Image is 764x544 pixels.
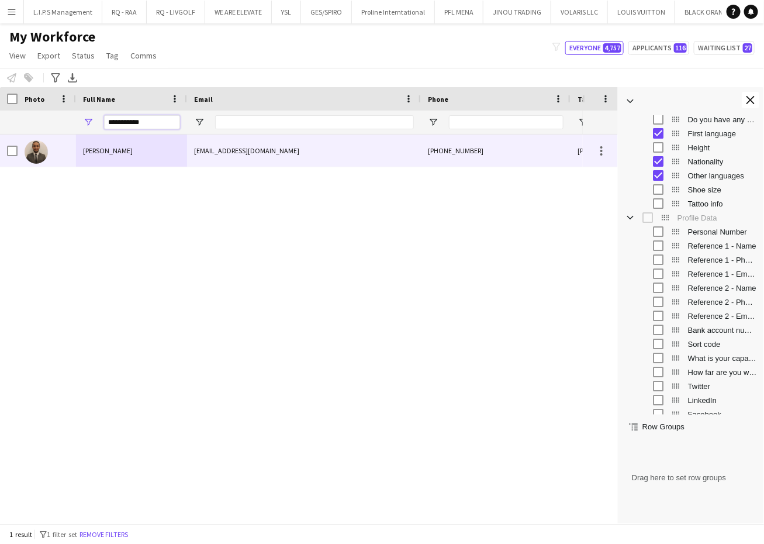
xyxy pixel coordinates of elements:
[551,1,608,23] button: VOLARIS LLC
[688,115,757,124] span: Do you have any visible piercings?
[688,256,757,264] span: Reference 1 - Phone number
[618,183,764,197] div: Shoe size Column
[9,50,26,61] span: View
[5,48,30,63] a: View
[449,115,564,129] input: Phone Filter Input
[104,115,180,129] input: Full Name Filter Input
[618,365,764,379] div: How far are you willing to travel for work? Column
[675,1,741,23] button: BLACK ORANGE
[102,48,123,63] a: Tag
[688,326,757,335] span: Bank account number
[628,41,689,55] button: Applicants116
[25,140,48,164] img: Salah Alraie
[33,48,65,63] a: Export
[688,368,757,377] span: How far are you willing to travel for work?
[688,284,757,292] span: Reference 2 - Name
[618,126,764,140] div: First language Column
[37,50,60,61] span: Export
[642,422,685,431] span: Row Groups
[688,129,757,138] span: First language
[688,199,757,208] span: Tattoo info
[618,281,764,295] div: Reference 2 - Name Column
[83,117,94,128] button: Open Filter Menu
[147,1,205,23] button: RQ - LIVGOLF
[194,117,205,128] button: Open Filter Menu
[83,95,115,104] span: Full Name
[618,295,764,309] div: Reference 2 - Phone number Column
[618,211,764,225] div: Profile Data Column Group
[618,432,764,524] div: Row Groups
[187,135,421,167] div: [EMAIL_ADDRESS][DOMAIN_NAME]
[301,1,352,23] button: GES/SPIRO
[435,1,483,23] button: PFL MENA
[77,528,130,541] button: Remove filters
[49,71,63,85] app-action-btn: Advanced filters
[618,168,764,183] div: Other languages Column
[674,43,687,53] span: 116
[65,71,79,85] app-action-btn: Export XLSX
[618,154,764,168] div: Nationality Column
[618,337,764,351] div: Sort code Column
[72,50,95,61] span: Status
[618,197,764,211] div: Tattoo info Column
[688,298,757,307] span: Reference 2 - Phone number
[618,323,764,337] div: Bank account number Column
[24,1,102,23] button: L.I.P.S Management
[618,379,764,393] div: Twitter Column
[272,1,301,23] button: YSL
[688,185,757,194] span: Shoe size
[483,1,551,23] button: JINOU TRADING
[603,43,621,53] span: 4,757
[618,407,764,421] div: Facebook Column
[618,253,764,267] div: Reference 1 - Phone number Column
[688,396,757,405] span: LinkedIn
[688,171,757,180] span: Other languages
[618,351,764,365] div: What is your capacity to work? Column
[618,225,764,239] div: Personal Number Column
[47,530,77,539] span: 1 filter set
[565,41,624,55] button: Everyone4,757
[618,309,764,323] div: Reference 2 - Email address Column
[618,140,764,154] div: Height Column
[688,228,757,236] span: Personal Number
[578,117,588,128] button: Open Filter Menu
[130,50,157,61] span: Comms
[194,95,213,104] span: Email
[743,43,752,53] span: 27
[688,143,757,152] span: Height
[688,312,757,321] span: Reference 2 - Email address
[688,354,757,363] span: What is your capacity to work?
[205,1,272,23] button: WE ARE ELEVATE
[578,95,593,104] span: Tags
[688,382,757,391] span: Twitter
[106,50,119,61] span: Tag
[608,1,675,23] button: LOUIS VUITTON
[618,239,764,253] div: Reference 1 - Name Column
[625,439,757,517] span: Drag here to set row groups
[618,112,764,126] div: Do you have any visible piercings? Column
[25,95,44,104] span: Photo
[694,41,755,55] button: Waiting list27
[618,393,764,407] div: LinkedIn Column
[688,242,757,250] span: Reference 1 - Name
[421,135,571,167] div: [PHONE_NUMBER]
[688,410,757,419] span: Facebook
[352,1,435,23] button: Proline Interntational
[688,340,757,349] span: Sort code
[688,270,757,278] span: Reference 1 - Email address
[9,28,95,46] span: My Workforce
[83,146,133,155] span: [PERSON_NAME]
[688,157,757,166] span: Nationality
[428,117,438,128] button: Open Filter Menu
[126,48,161,63] a: Comms
[67,48,99,63] a: Status
[102,1,147,23] button: RQ - RAA
[428,95,448,104] span: Phone
[618,267,764,281] div: Reference 1 - Email address Column
[215,115,414,129] input: Email Filter Input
